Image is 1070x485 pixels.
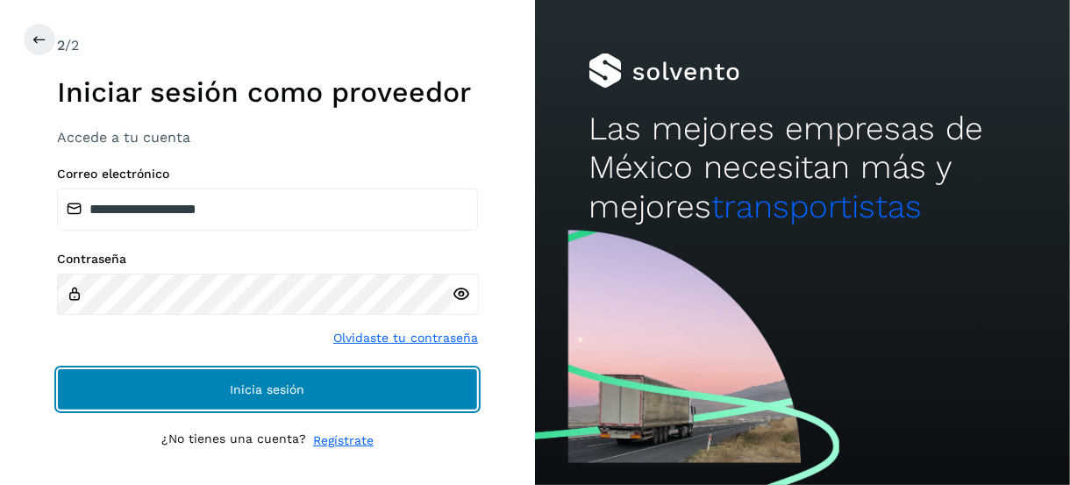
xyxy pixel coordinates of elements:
h1: Iniciar sesión como proveedor [57,75,478,109]
p: ¿No tienes una cuenta? [161,432,306,450]
span: transportistas [711,188,922,225]
span: Inicia sesión [231,383,305,396]
h2: Las mejores empresas de México necesitan más y mejores [588,110,1016,226]
a: Olvidaste tu contraseña [333,329,478,347]
a: Regístrate [313,432,374,450]
h3: Accede a tu cuenta [57,129,478,146]
label: Contraseña [57,252,478,267]
label: Correo electrónico [57,167,478,182]
button: Inicia sesión [57,368,478,410]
